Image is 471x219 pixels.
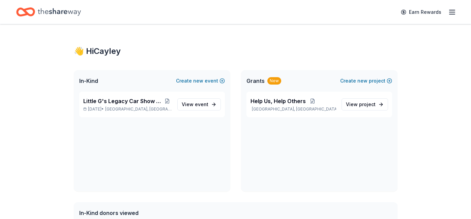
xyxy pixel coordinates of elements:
[251,97,306,105] span: Help Us, Help Others
[16,4,81,20] a: Home
[83,106,172,112] p: [DATE] •
[83,97,163,105] span: Little G's Legacy Car Show and Fall Festival
[195,101,208,107] span: event
[193,77,203,85] span: new
[182,100,208,108] span: View
[176,77,225,85] button: Createnewevent
[177,98,221,111] a: View event
[346,100,376,108] span: View
[342,98,388,111] a: View project
[246,77,265,85] span: Grants
[267,77,281,85] div: New
[251,106,336,112] p: [GEOGRAPHIC_DATA], [GEOGRAPHIC_DATA]
[397,6,445,18] a: Earn Rewards
[105,106,172,112] span: [GEOGRAPHIC_DATA], [GEOGRAPHIC_DATA]
[79,209,230,217] div: In-Kind donors viewed
[357,77,367,85] span: new
[74,46,398,57] div: 👋 Hi Cayley
[79,77,98,85] span: In-Kind
[359,101,376,107] span: project
[340,77,392,85] button: Createnewproject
